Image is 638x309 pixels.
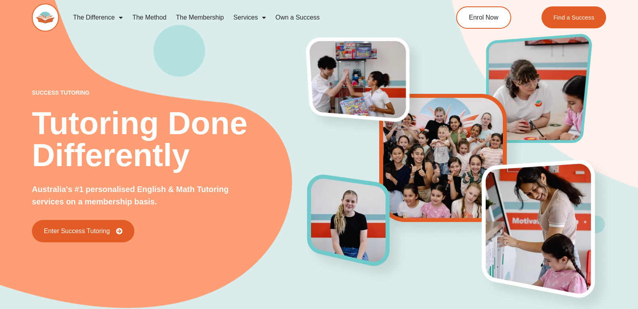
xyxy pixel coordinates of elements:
[32,90,307,95] p: success tutoring
[128,8,171,27] a: The Method
[68,8,128,27] a: The Difference
[32,220,134,242] a: Enter Success Tutoring
[553,14,594,20] span: Find a Success
[456,6,511,29] a: Enrol Now
[171,8,228,27] a: The Membership
[271,8,325,27] a: Own a Success
[541,6,606,28] a: Find a Success
[32,183,233,208] p: Australia's #1 personalised English & Math Tutoring services on a membership basis.
[68,8,423,27] nav: Menu
[32,107,307,171] h2: Tutoring Done Differently
[44,228,110,234] span: Enter Success Tutoring
[228,8,270,27] a: Services
[469,14,498,21] span: Enrol Now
